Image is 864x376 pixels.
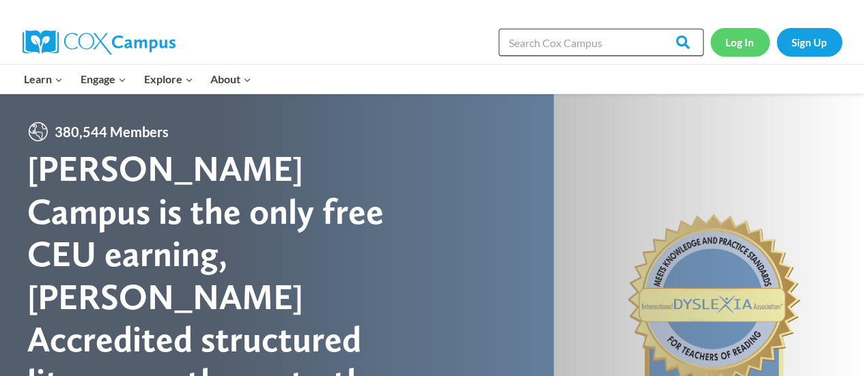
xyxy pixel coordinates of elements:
a: Log In [710,28,770,56]
span: 380,544 Members [49,121,174,143]
button: Child menu of Engage [72,65,135,93]
button: Child menu of About [201,65,260,93]
img: Cox Campus [23,30,176,55]
a: Sign Up [777,28,842,56]
nav: Primary Navigation [16,65,260,93]
input: Search Cox Campus [499,29,703,56]
nav: Secondary Navigation [710,28,842,56]
button: Child menu of Learn [16,65,72,93]
button: Child menu of Explore [135,65,202,93]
